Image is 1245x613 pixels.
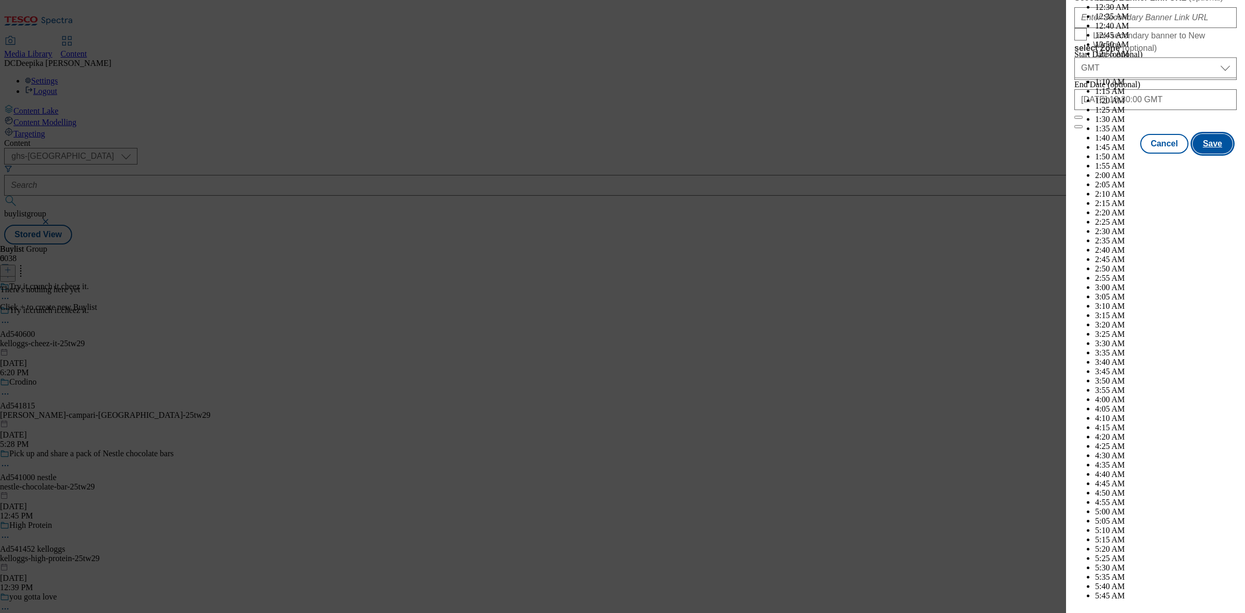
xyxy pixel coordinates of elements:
[1095,348,1237,358] li: 3:35 AM
[1095,227,1237,236] li: 2:30 AM
[1095,292,1237,302] li: 3:05 AM
[1095,311,1237,320] li: 3:15 AM
[1095,367,1237,376] li: 3:45 AM
[1095,124,1237,133] li: 1:35 AM
[1140,134,1188,154] button: Cancel
[1095,358,1237,367] li: 3:40 AM
[1095,498,1237,507] li: 4:55 AM
[1095,283,1237,292] li: 3:00 AM
[1095,423,1237,432] li: 4:15 AM
[1095,488,1237,498] li: 4:50 AM
[1095,40,1237,49] li: 12:50 AM
[1095,451,1237,460] li: 4:30 AM
[1095,554,1237,563] li: 5:25 AM
[1095,171,1237,180] li: 2:00 AM
[1095,563,1237,573] li: 5:30 AM
[1095,77,1237,87] li: 1:10 AM
[1095,246,1237,255] li: 2:40 AM
[1095,526,1237,535] li: 5:10 AM
[1095,395,1237,404] li: 4:00 AM
[1074,89,1237,110] input: Enter Date
[1095,376,1237,386] li: 3:50 AM
[1095,180,1237,189] li: 2:05 AM
[1095,479,1237,488] li: 4:45 AM
[1095,460,1237,470] li: 4:35 AM
[1095,582,1237,591] li: 5:40 AM
[1095,535,1237,544] li: 5:15 AM
[1095,414,1237,423] li: 4:10 AM
[1095,274,1237,283] li: 2:55 AM
[1193,134,1233,154] button: Save
[1095,302,1237,311] li: 3:10 AM
[1095,12,1237,21] li: 12:35 AM
[1095,133,1237,143] li: 1:40 AM
[1095,3,1237,12] li: 12:30 AM
[1095,236,1237,246] li: 2:35 AM
[1095,591,1237,601] li: 5:45 AM
[1095,330,1237,339] li: 3:25 AM
[1095,442,1237,451] li: 4:25 AM
[1095,152,1237,161] li: 1:50 AM
[1095,432,1237,442] li: 4:20 AM
[1095,115,1237,124] li: 1:30 AM
[1095,544,1237,554] li: 5:20 AM
[1095,339,1237,348] li: 3:30 AM
[1095,470,1237,479] li: 4:40 AM
[1095,105,1237,115] li: 1:25 AM
[1095,189,1237,199] li: 2:10 AM
[1095,161,1237,171] li: 1:55 AM
[1074,116,1083,119] button: Close
[1095,21,1237,31] li: 12:40 AM
[1095,264,1237,274] li: 2:50 AM
[1095,320,1237,330] li: 3:20 AM
[1095,386,1237,395] li: 3:55 AM
[1095,208,1237,217] li: 2:20 AM
[1095,573,1237,582] li: 5:35 AM
[1095,31,1237,40] li: 12:45 AM
[1095,255,1237,264] li: 2:45 AM
[1095,404,1237,414] li: 4:05 AM
[1074,43,1237,53] label: select Zone
[1095,143,1237,152] li: 1:45 AM
[1095,87,1237,96] li: 1:15 AM
[1074,80,1140,89] span: End Date (optional)
[1095,199,1237,208] li: 2:15 AM
[1122,44,1157,52] span: ( optional )
[1095,507,1237,516] li: 5:00 AM
[1095,516,1237,526] li: 5:05 AM
[1095,96,1237,105] li: 1:20 AM
[1095,217,1237,227] li: 2:25 AM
